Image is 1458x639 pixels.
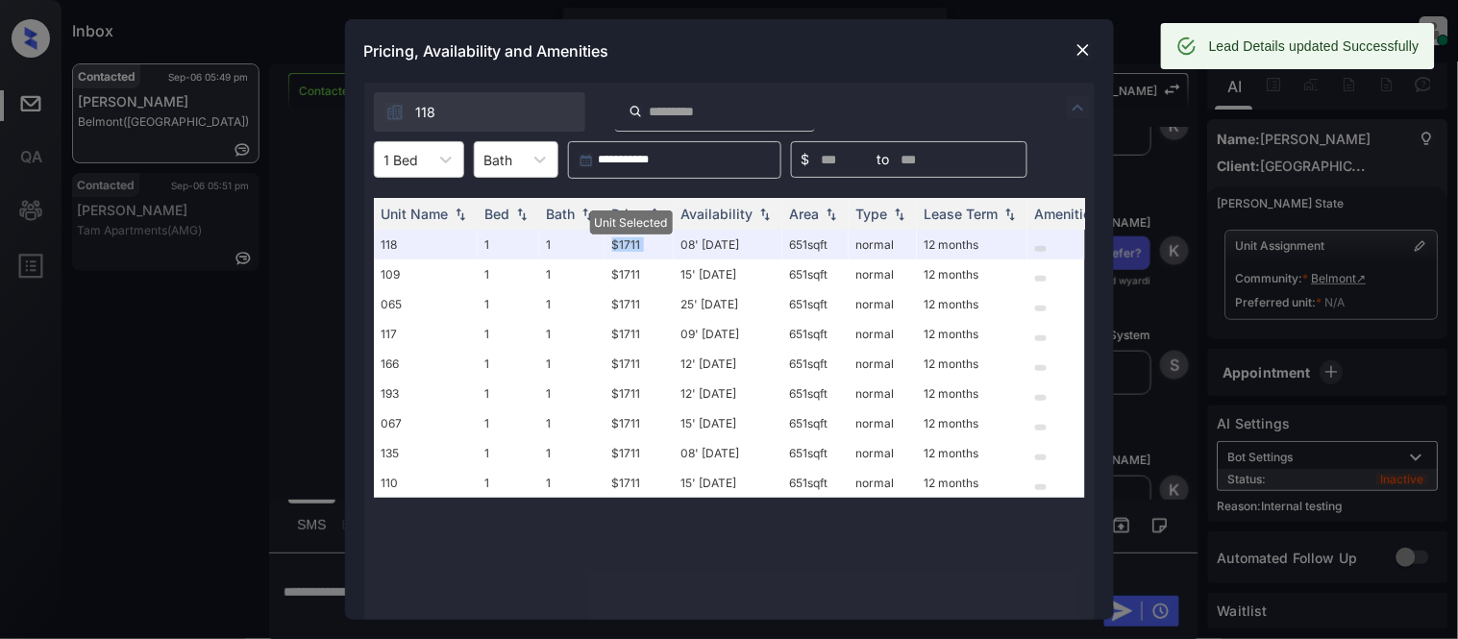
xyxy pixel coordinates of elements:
[416,102,436,123] span: 118
[485,206,510,222] div: Bed
[849,230,917,259] td: normal
[790,206,820,222] div: Area
[451,208,470,221] img: sorting
[674,349,782,379] td: 12' [DATE]
[647,208,666,221] img: sorting
[605,289,674,319] td: $1711
[629,103,643,120] img: icon-zuma
[849,468,917,498] td: normal
[917,349,1027,379] td: 12 months
[605,408,674,438] td: $1711
[917,259,1027,289] td: 12 months
[849,408,917,438] td: normal
[782,379,849,408] td: 651 sqft
[374,349,478,379] td: 166
[478,468,539,498] td: 1
[917,408,1027,438] td: 12 months
[925,206,999,222] div: Lease Term
[849,319,917,349] td: normal
[374,438,478,468] td: 135
[890,208,909,221] img: sorting
[802,149,810,170] span: $
[674,230,782,259] td: 08' [DATE]
[849,259,917,289] td: normal
[755,208,775,221] img: sorting
[1035,206,1100,222] div: Amenities
[674,408,782,438] td: 15' [DATE]
[877,149,890,170] span: to
[539,259,605,289] td: 1
[478,319,539,349] td: 1
[674,319,782,349] td: 09' [DATE]
[782,468,849,498] td: 651 sqft
[478,289,539,319] td: 1
[478,349,539,379] td: 1
[605,379,674,408] td: $1711
[849,438,917,468] td: normal
[385,103,405,122] img: icon-zuma
[849,379,917,408] td: normal
[674,289,782,319] td: 25' [DATE]
[782,259,849,289] td: 651 sqft
[605,438,674,468] td: $1711
[782,289,849,319] td: 651 sqft
[917,379,1027,408] td: 12 months
[917,319,1027,349] td: 12 months
[1209,29,1420,63] div: Lead Details updated Successfully
[512,208,531,221] img: sorting
[782,408,849,438] td: 651 sqft
[539,349,605,379] td: 1
[539,379,605,408] td: 1
[674,259,782,289] td: 15' [DATE]
[917,438,1027,468] td: 12 months
[547,206,576,222] div: Bath
[605,349,674,379] td: $1711
[917,468,1027,498] td: 12 months
[478,408,539,438] td: 1
[1074,40,1093,60] img: close
[539,468,605,498] td: 1
[856,206,888,222] div: Type
[681,206,754,222] div: Availability
[374,468,478,498] td: 110
[917,289,1027,319] td: 12 months
[849,289,917,319] td: normal
[822,208,841,221] img: sorting
[782,349,849,379] td: 651 sqft
[605,468,674,498] td: $1711
[374,259,478,289] td: 109
[674,468,782,498] td: 15' [DATE]
[1067,96,1090,119] img: icon-zuma
[539,230,605,259] td: 1
[782,438,849,468] td: 651 sqft
[674,438,782,468] td: 08' [DATE]
[374,319,478,349] td: 117
[478,438,539,468] td: 1
[382,206,449,222] div: Unit Name
[374,230,478,259] td: 118
[478,259,539,289] td: 1
[539,438,605,468] td: 1
[1001,208,1020,221] img: sorting
[849,349,917,379] td: normal
[605,230,674,259] td: $1711
[782,230,849,259] td: 651 sqft
[605,319,674,349] td: $1711
[539,289,605,319] td: 1
[374,289,478,319] td: 065
[782,319,849,349] td: 651 sqft
[674,379,782,408] td: 12' [DATE]
[374,379,478,408] td: 193
[374,408,478,438] td: 067
[539,408,605,438] td: 1
[345,19,1114,83] div: Pricing, Availability and Amenities
[917,230,1027,259] td: 12 months
[578,208,597,221] img: sorting
[612,206,645,222] div: Price
[539,319,605,349] td: 1
[478,230,539,259] td: 1
[605,259,674,289] td: $1711
[478,379,539,408] td: 1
